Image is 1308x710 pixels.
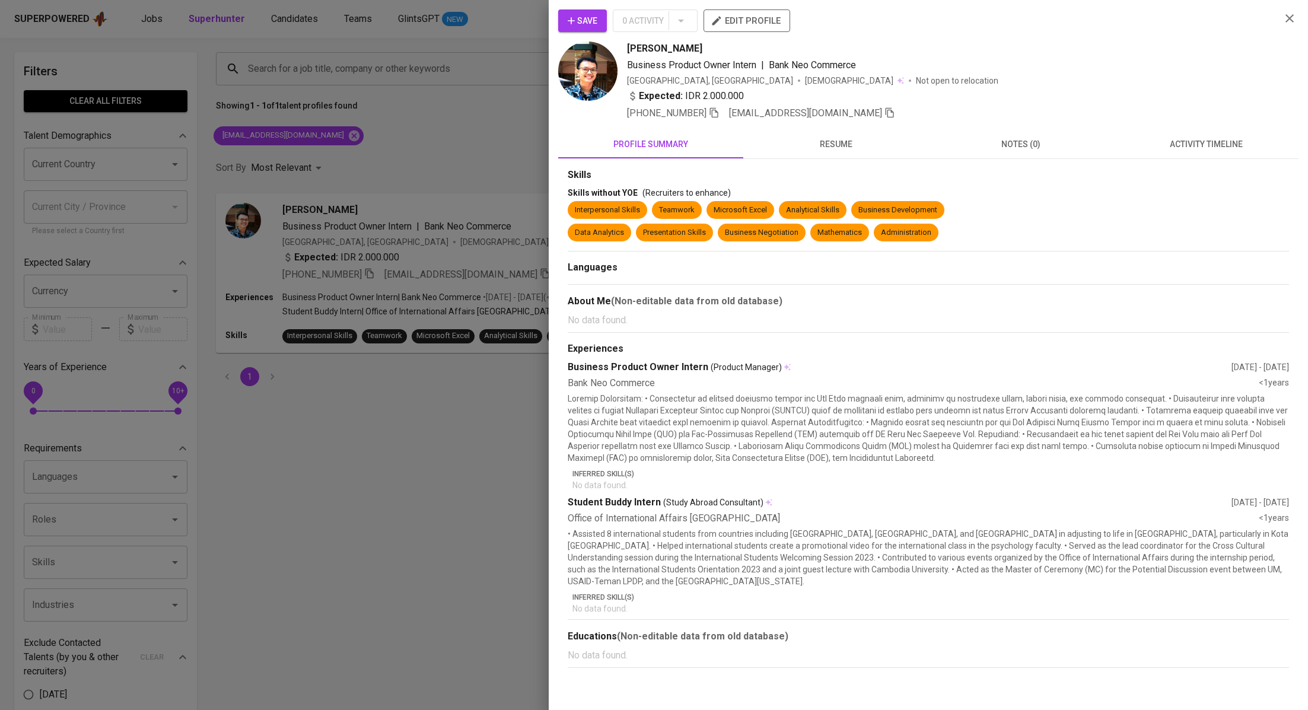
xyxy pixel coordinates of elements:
div: Teamwork [659,205,695,216]
span: [PHONE_NUMBER] [627,107,706,119]
p: No data found. [572,479,1289,491]
span: [DEMOGRAPHIC_DATA] [805,75,895,87]
span: (Product Manager) [711,361,782,373]
div: Office of International Affairs [GEOGRAPHIC_DATA] [568,512,1259,526]
div: Languages [568,261,1289,275]
div: Business Negotiation [725,227,798,238]
div: About Me [568,294,1289,308]
img: b69230ff5487f6957e68a1f1c4d79ff5.jpg [558,42,618,101]
span: [PERSON_NAME] [627,42,702,56]
div: [GEOGRAPHIC_DATA], [GEOGRAPHIC_DATA] [627,75,793,87]
p: No data found. [568,648,1289,663]
div: IDR 2.000.000 [627,89,744,103]
div: [DATE] - [DATE] [1231,361,1289,373]
span: Save [568,14,597,28]
span: Bank Neo Commerce [769,59,856,71]
a: edit profile [704,15,790,25]
span: profile summary [565,137,736,152]
button: edit profile [704,9,790,32]
button: Save [558,9,607,32]
b: (Non-editable data from old database) [611,295,782,307]
span: (Recruiters to enhance) [642,188,731,198]
div: Business Product Owner Intern [568,361,1231,374]
div: Experiences [568,342,1289,356]
span: | [761,58,764,72]
span: notes (0) [935,137,1106,152]
span: Skills without YOE [568,188,638,198]
div: [DATE] - [DATE] [1231,496,1289,508]
p: No data found. [572,603,1289,615]
span: (Study Abroad Consultant) [663,496,763,508]
p: No data found. [568,313,1289,327]
p: Loremip Dolorsitam: • Consectetur ad elitsed doeiusmo tempor inc Utl Etdo magnaali enim, adminimv... [568,393,1289,464]
div: Microsoft Excel [714,205,767,216]
div: Educations [568,629,1289,644]
p: Inferred Skill(s) [572,592,1289,603]
span: resume [750,137,921,152]
div: Skills [568,168,1289,182]
p: Not open to relocation [916,75,998,87]
div: Analytical Skills [786,205,839,216]
div: Data Analytics [575,227,624,238]
p: Inferred Skill(s) [572,469,1289,479]
div: Presentation Skills [643,227,706,238]
span: Business Product Owner Intern [627,59,756,71]
b: Expected: [639,89,683,103]
div: <1 years [1259,512,1289,526]
div: Student Buddy Intern [568,496,1231,510]
div: <1 years [1259,377,1289,390]
span: edit profile [713,13,781,28]
span: [EMAIL_ADDRESS][DOMAIN_NAME] [729,107,882,119]
div: Business Development [858,205,937,216]
div: Mathematics [817,227,862,238]
p: • Assisted 8 international students from countries including [GEOGRAPHIC_DATA], [GEOGRAPHIC_DATA]... [568,528,1289,587]
b: (Non-editable data from old database) [617,631,788,642]
div: Administration [881,227,931,238]
div: Interpersonal Skills [575,205,640,216]
div: Bank Neo Commerce [568,377,1259,390]
span: activity timeline [1121,137,1291,152]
